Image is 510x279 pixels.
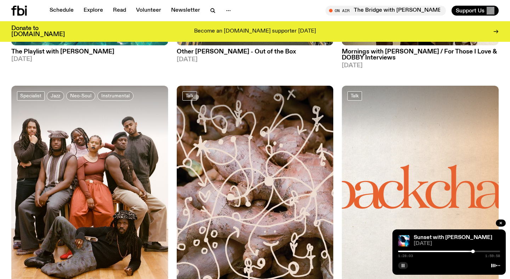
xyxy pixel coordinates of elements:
[456,7,484,14] span: Support Us
[347,91,362,101] a: Talk
[109,6,130,16] a: Read
[51,93,60,98] span: Jazz
[70,93,91,98] span: Neo-Soul
[194,28,316,35] p: Become an [DOMAIN_NAME] supporter [DATE]
[45,6,78,16] a: Schedule
[414,241,500,246] span: [DATE]
[132,6,165,16] a: Volunteer
[17,91,45,101] a: Specialist
[452,6,499,16] button: Support Us
[177,57,334,63] span: [DATE]
[177,45,334,62] a: Other [PERSON_NAME] - Out of the Box[DATE]
[20,93,41,98] span: Specialist
[342,49,499,61] h3: Mornings with [PERSON_NAME] / For Those I Love & DOBBY Interviews
[79,6,107,16] a: Explore
[167,6,204,16] a: Newsletter
[11,49,168,55] h3: The Playlist with [PERSON_NAME]
[101,93,130,98] span: Instrumental
[11,25,65,38] h3: Donate to [DOMAIN_NAME]
[351,93,359,98] span: Talk
[177,49,334,55] h3: Other [PERSON_NAME] - Out of the Box
[342,63,499,69] span: [DATE]
[47,91,64,101] a: Jazz
[485,254,500,258] span: 1:59:58
[414,235,492,240] a: Sunset with [PERSON_NAME]
[342,45,499,68] a: Mornings with [PERSON_NAME] / For Those I Love & DOBBY Interviews[DATE]
[398,254,413,258] span: 1:28:03
[11,56,168,62] span: [DATE]
[325,6,446,16] button: On AirThe Bridge with [PERSON_NAME]
[186,93,194,98] span: Talk
[11,45,168,62] a: The Playlist with [PERSON_NAME][DATE]
[66,91,95,101] a: Neo-Soul
[398,235,409,246] img: Simon Caldwell stands side on, looking downwards. He has headphones on. Behind him is a brightly ...
[97,91,134,101] a: Instrumental
[182,91,197,101] a: Talk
